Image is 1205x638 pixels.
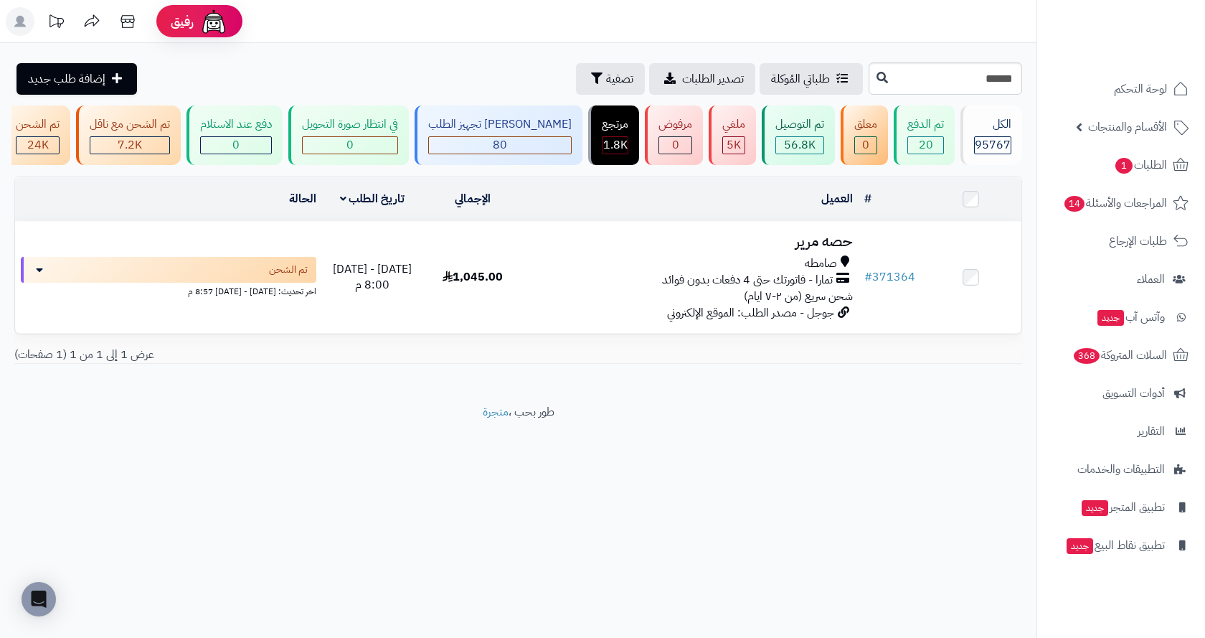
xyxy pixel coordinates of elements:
a: تم الدفع 20 [891,105,958,165]
a: التطبيقات والخدمات [1046,452,1196,487]
div: 0 [201,137,271,154]
a: الإجمالي [455,190,491,207]
span: 56.8K [784,136,816,154]
div: [PERSON_NAME] تجهيز الطلب [428,116,572,133]
span: # [864,268,872,286]
span: 0 [862,136,869,154]
span: تصفية [606,70,633,88]
span: 1 [1115,157,1133,174]
div: تم الشحن [16,116,60,133]
span: طلباتي المُوكلة [771,70,830,88]
span: تطبيق المتجر [1080,497,1165,517]
div: مرفوض [658,116,692,133]
span: جوجل - مصدر الطلب: الموقع الإلكتروني [667,304,834,322]
a: تحديثات المنصة [38,7,74,39]
span: تصدير الطلبات [682,70,744,88]
span: 0 [346,136,354,154]
div: في انتظار صورة التحويل [302,116,398,133]
a: دفع عند الاستلام 0 [184,105,285,165]
a: أدوات التسويق [1046,376,1196,411]
div: 24023 [16,137,59,154]
a: العميل [821,190,853,207]
button: تصفية [576,63,645,95]
span: 14 [1064,195,1085,212]
div: 80 [429,137,571,154]
span: التقارير [1138,421,1165,441]
div: الكل [974,116,1011,133]
span: شحن سريع (من ٢-٧ ايام) [744,288,853,305]
div: اخر تحديث: [DATE] - [DATE] 8:57 م [21,283,316,298]
span: 0 [232,136,240,154]
span: جديد [1082,500,1108,516]
span: الأقسام والمنتجات [1088,117,1167,137]
span: 20 [919,136,933,154]
span: 24K [27,136,49,154]
span: 0 [672,136,679,154]
span: إضافة طلب جديد [28,70,105,88]
span: 368 [1073,347,1101,365]
div: 0 [303,137,397,154]
a: [PERSON_NAME] تجهيز الطلب 80 [412,105,585,165]
div: 4988 [723,137,745,154]
a: طلبات الإرجاع [1046,224,1196,258]
div: 1825 [602,137,628,154]
span: تمارا - فاتورتك حتى 4 دفعات بدون فوائد [662,272,833,288]
span: الطلبات [1114,155,1167,175]
img: ai-face.png [199,7,228,36]
a: تاريخ الطلب [340,190,405,207]
a: إضافة طلب جديد [16,63,137,95]
span: لوحة التحكم [1114,79,1167,99]
span: تطبيق نقاط البيع [1065,535,1165,555]
a: متجرة [483,403,509,421]
a: مرفوض 0 [642,105,706,165]
a: مرتجع 1.8K [585,105,642,165]
span: أدوات التسويق [1102,383,1165,403]
span: 1.8K [603,136,628,154]
span: صامطه [805,255,837,272]
span: السلات المتروكة [1072,345,1167,365]
img: logo-2.png [1107,23,1191,53]
a: تصدير الطلبات [649,63,755,95]
span: رفيق [171,13,194,30]
div: دفع عند الاستلام [200,116,272,133]
div: 0 [659,137,691,154]
a: تم التوصيل 56.8K [759,105,838,165]
span: وآتس آب [1096,307,1165,327]
div: مرتجع [602,116,628,133]
span: العملاء [1137,269,1165,289]
span: [DATE] - [DATE] 8:00 م [333,261,412,294]
div: ملغي [722,116,745,133]
span: جديد [1097,310,1124,326]
a: الكل95767 [958,105,1025,165]
span: طلبات الإرجاع [1109,231,1167,251]
a: تم الشحن مع ناقل 7.2K [73,105,184,165]
a: العملاء [1046,262,1196,296]
div: 56849 [776,137,823,154]
a: #371364 [864,268,915,286]
span: 95767 [975,136,1011,154]
a: طلباتي المُوكلة [760,63,863,95]
div: 0 [855,137,876,154]
div: 7222 [90,137,169,154]
span: 1,045.00 [443,268,503,286]
span: تم الشحن [269,263,308,277]
a: التقارير [1046,414,1196,449]
div: تم الشحن مع ناقل [90,116,170,133]
a: في انتظار صورة التحويل 0 [285,105,412,165]
a: # [864,190,871,207]
span: 7.2K [118,136,142,154]
h3: حصه مرير [529,233,853,250]
span: المراجعات والأسئلة [1063,193,1167,213]
a: السلات المتروكة368 [1046,338,1196,372]
a: وآتس آبجديد [1046,300,1196,334]
a: لوحة التحكم [1046,72,1196,106]
div: Open Intercom Messenger [22,582,56,616]
a: ملغي 5K [706,105,759,165]
a: الحالة [289,190,316,207]
span: 5K [727,136,741,154]
span: جديد [1067,538,1093,554]
div: معلق [854,116,877,133]
div: 20 [908,137,943,154]
span: 80 [493,136,507,154]
a: تطبيق المتجرجديد [1046,490,1196,525]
